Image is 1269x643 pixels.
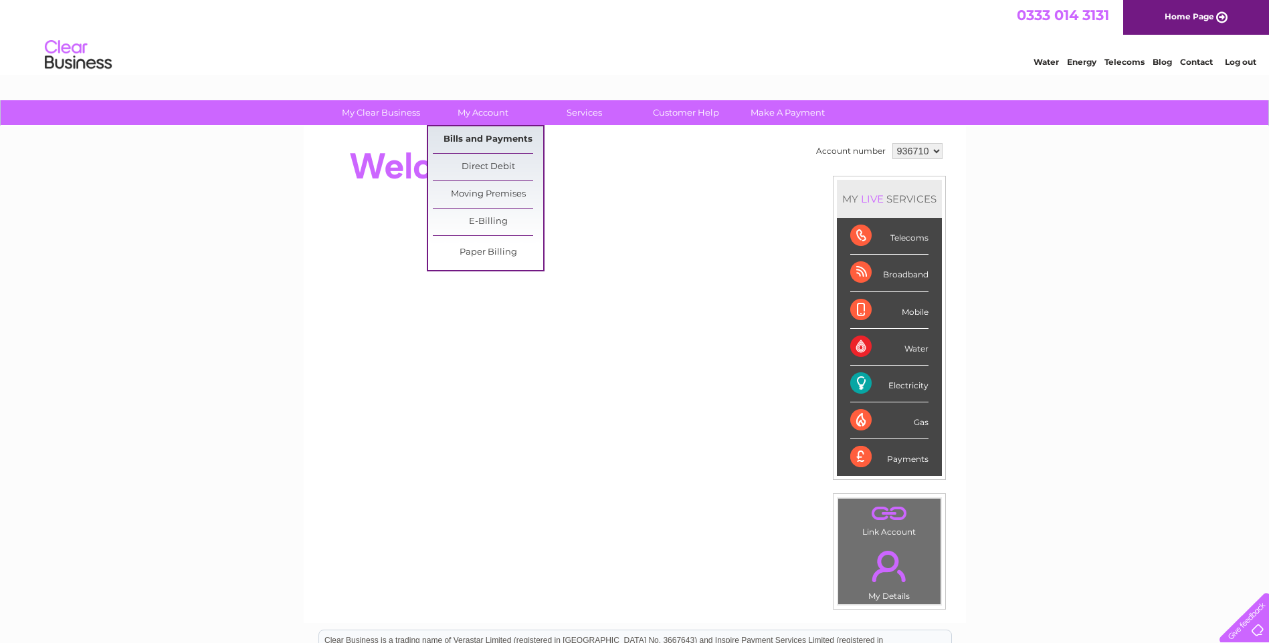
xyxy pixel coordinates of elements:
[838,498,941,540] td: Link Account
[850,402,929,439] div: Gas
[427,100,538,125] a: My Account
[850,439,929,475] div: Payments
[838,539,941,605] td: My Details
[631,100,741,125] a: Customer Help
[842,502,937,525] a: .
[850,329,929,366] div: Water
[433,126,543,153] a: Bills and Payments
[1067,57,1096,67] a: Energy
[433,239,543,266] a: Paper Billing
[842,543,937,590] a: .
[1180,57,1213,67] a: Contact
[433,154,543,180] a: Direct Debit
[326,100,436,125] a: My Clear Business
[44,35,112,76] img: logo.png
[1225,57,1256,67] a: Log out
[850,366,929,402] div: Electricity
[1017,7,1109,23] a: 0333 014 3131
[733,100,843,125] a: Make A Payment
[433,181,543,208] a: Moving Premises
[1153,57,1172,67] a: Blog
[529,100,640,125] a: Services
[850,292,929,329] div: Mobile
[850,218,929,255] div: Telecoms
[1034,57,1059,67] a: Water
[319,7,951,65] div: Clear Business is a trading name of Verastar Limited (registered in [GEOGRAPHIC_DATA] No. 3667643...
[433,209,543,235] a: E-Billing
[837,180,942,218] div: MY SERVICES
[813,140,889,162] td: Account number
[850,255,929,291] div: Broadband
[858,192,886,205] div: LIVE
[1104,57,1145,67] a: Telecoms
